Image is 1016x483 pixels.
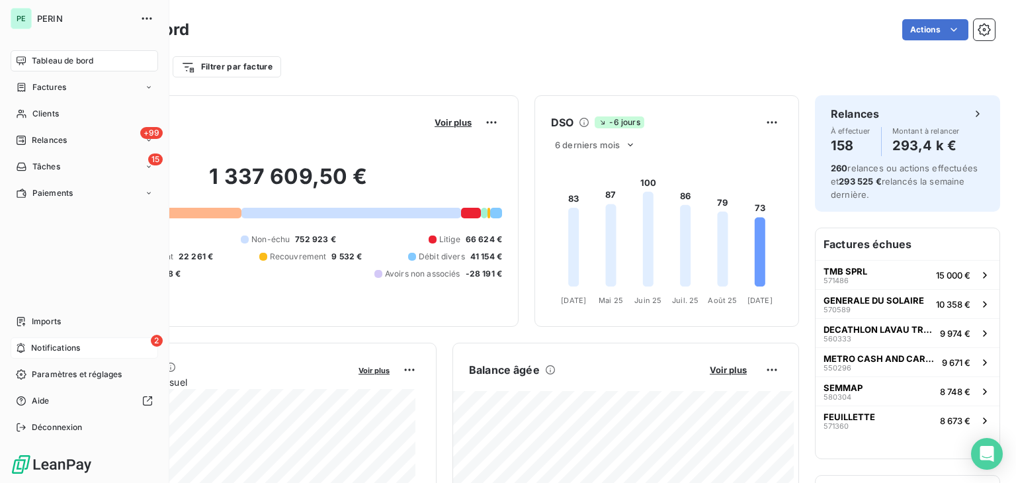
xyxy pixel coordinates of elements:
[561,296,586,305] tspan: [DATE]
[971,438,1003,470] div: Open Intercom Messenger
[32,108,59,120] span: Clients
[824,295,924,306] span: GENERALE DU SOLAIRE
[551,114,573,130] h6: DSO
[148,154,163,165] span: 15
[270,251,327,263] span: Recouvrement
[469,362,540,378] h6: Balance âgée
[11,8,32,29] div: PE
[385,268,460,280] span: Avoirs non associés
[32,55,93,67] span: Tableau de bord
[32,421,83,433] span: Déconnexion
[555,140,620,150] span: 6 derniers mois
[892,135,960,156] h4: 293,4 k €
[32,316,61,328] span: Imports
[824,422,849,430] span: 571360
[672,296,698,305] tspan: Juil. 25
[942,357,970,368] span: 9 671 €
[816,406,999,435] button: FEUILLETTE5713608 673 €
[824,382,863,393] span: SEMMAP
[32,187,73,199] span: Paiements
[940,328,970,339] span: 9 974 €
[708,296,737,305] tspan: Août 25
[710,365,747,375] span: Voir plus
[816,318,999,347] button: DECATHLON LAVAU TROYES5603339 974 €
[359,366,390,375] span: Voir plus
[355,364,394,376] button: Voir plus
[824,277,849,285] span: 571486
[32,369,122,380] span: Paramètres et réglages
[831,106,879,122] h6: Relances
[32,161,60,173] span: Tâches
[816,376,999,406] button: SEMMAP5803048 748 €
[32,81,66,93] span: Factures
[816,260,999,289] button: TMB SPRL57148615 000 €
[824,335,851,343] span: 560333
[595,116,644,128] span: -6 jours
[295,234,335,245] span: 752 923 €
[816,289,999,318] button: GENERALE DU SOLAIRE57058910 358 €
[466,268,502,280] span: -28 191 €
[824,353,937,364] span: METRO CASH AND CARRY FRANCE
[824,266,867,277] span: TMB SPRL
[11,454,93,475] img: Logo LeanPay
[419,251,465,263] span: Débit divers
[173,56,281,77] button: Filtrer par facture
[839,176,881,187] span: 293 525 €
[466,234,502,245] span: 66 624 €
[940,416,970,426] span: 8 673 €
[936,270,970,281] span: 15 000 €
[824,306,851,314] span: 570589
[75,375,349,389] span: Chiffre d'affaires mensuel
[706,364,751,376] button: Voir plus
[831,163,847,173] span: 260
[902,19,968,40] button: Actions
[31,342,80,354] span: Notifications
[816,228,999,260] h6: Factures échues
[75,163,502,203] h2: 1 337 609,50 €
[431,116,476,128] button: Voir plus
[11,390,158,412] a: Aide
[824,364,851,372] span: 550296
[140,127,163,139] span: +99
[331,251,362,263] span: 9 532 €
[32,134,67,146] span: Relances
[634,296,661,305] tspan: Juin 25
[940,386,970,397] span: 8 748 €
[816,347,999,376] button: METRO CASH AND CARRY FRANCE5502969 671 €
[32,395,50,407] span: Aide
[251,234,290,245] span: Non-échu
[179,251,213,263] span: 22 261 €
[439,234,460,245] span: Litige
[824,393,851,401] span: 580304
[892,127,960,135] span: Montant à relancer
[470,251,502,263] span: 41 154 €
[824,412,875,422] span: FEUILLETTE
[151,335,163,347] span: 2
[831,163,978,200] span: relances ou actions effectuées et relancés la semaine dernière.
[599,296,623,305] tspan: Mai 25
[831,135,870,156] h4: 158
[747,296,773,305] tspan: [DATE]
[37,13,132,24] span: PERIN
[435,117,472,128] span: Voir plus
[831,127,870,135] span: À effectuer
[824,324,935,335] span: DECATHLON LAVAU TROYES
[936,299,970,310] span: 10 358 €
